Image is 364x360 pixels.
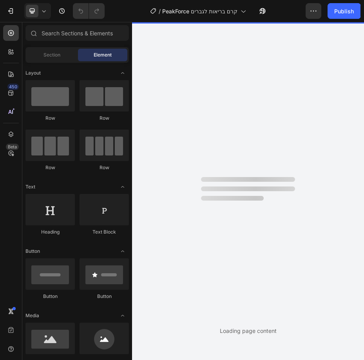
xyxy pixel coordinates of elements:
[25,183,35,190] span: Text
[116,181,129,193] span: Toggle open
[116,245,129,258] span: Toggle open
[25,293,75,300] div: Button
[25,312,39,319] span: Media
[94,51,112,58] span: Element
[7,84,19,90] div: 450
[116,67,129,79] span: Toggle open
[25,69,41,77] span: Layout
[80,293,129,300] div: Button
[25,25,129,41] input: Search Sections & Elements
[80,115,129,122] div: Row
[25,164,75,171] div: Row
[43,51,60,58] span: Section
[25,228,75,236] div: Heading
[334,7,354,15] div: Publish
[116,309,129,322] span: Toggle open
[6,144,19,150] div: Beta
[25,115,75,122] div: Row
[80,164,129,171] div: Row
[73,3,105,19] div: Undo/Redo
[159,7,161,15] span: /
[328,3,360,19] button: Publish
[162,7,237,15] span: PeakForce קרם בריאות לגברים
[220,327,277,335] div: Loading page content
[25,248,40,255] span: Button
[80,228,129,236] div: Text Block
